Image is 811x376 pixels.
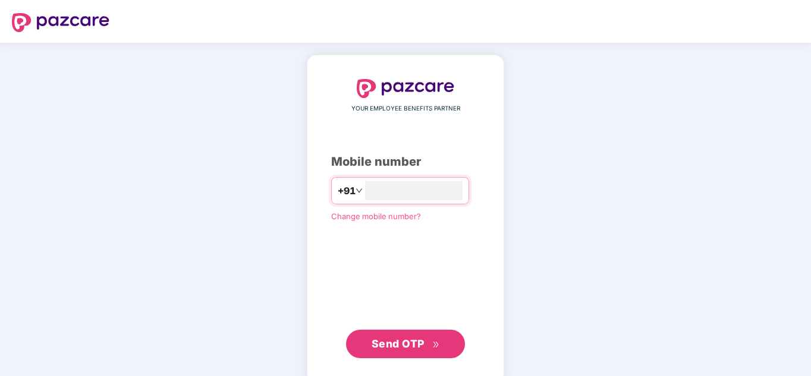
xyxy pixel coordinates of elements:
img: logo [357,79,454,98]
span: down [356,187,363,194]
span: +91 [338,184,356,198]
div: Mobile number [331,153,480,171]
a: Change mobile number? [331,211,421,221]
span: double-right [432,341,440,349]
span: YOUR EMPLOYEE BENEFITS PARTNER [351,104,460,113]
img: logo [12,13,109,32]
button: Send OTPdouble-right [346,330,465,358]
span: Send OTP [372,337,425,350]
